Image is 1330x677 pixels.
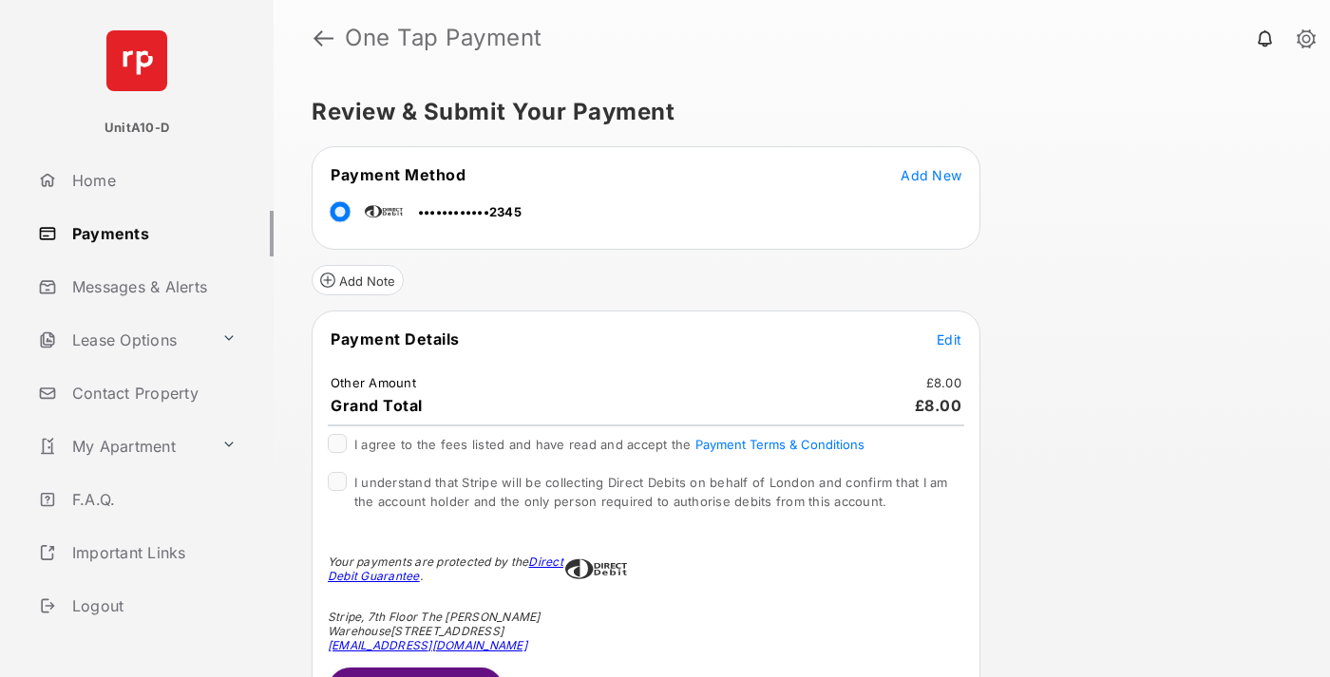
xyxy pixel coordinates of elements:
[328,638,527,652] a: [EMAIL_ADDRESS][DOMAIN_NAME]
[30,158,274,203] a: Home
[937,331,961,348] span: Edit
[30,530,244,575] a: Important Links
[330,374,417,391] td: Other Amount
[104,119,169,138] p: UnitA10-D
[312,265,404,295] button: Add Note
[354,475,948,509] span: I understand that Stripe will be collecting Direct Debits on behalf of London and confirm that I ...
[331,165,465,184] span: Payment Method
[106,30,167,91] img: svg+xml;base64,PHN2ZyB4bWxucz0iaHR0cDovL3d3dy53My5vcmcvMjAwMC9zdmciIHdpZHRoPSI2NCIgaGVpZ2h0PSI2NC...
[937,329,961,348] button: Edit
[30,211,274,256] a: Payments
[30,264,274,310] a: Messages & Alerts
[345,27,542,49] strong: One Tap Payment
[331,396,423,415] span: Grand Total
[328,555,565,583] div: Your payments are protected by the .
[695,437,864,452] button: I agree to the fees listed and have read and accept the
[901,165,961,184] button: Add New
[30,583,274,629] a: Logout
[925,374,962,391] td: £8.00
[418,204,522,219] span: ••••••••••••2345
[331,329,460,348] span: Payment Details
[30,423,214,469] a: My Apartment
[30,477,274,522] a: F.A.Q.
[901,167,961,183] span: Add New
[30,317,214,363] a: Lease Options
[354,437,864,452] span: I agree to the fees listed and have read and accept the
[328,555,563,583] a: Direct Debit Guarantee
[328,610,565,652] div: Stripe, 7th Floor The [PERSON_NAME] Warehouse [STREET_ADDRESS]
[312,101,1277,123] h5: Review & Submit Your Payment
[915,396,962,415] span: £8.00
[30,370,274,416] a: Contact Property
